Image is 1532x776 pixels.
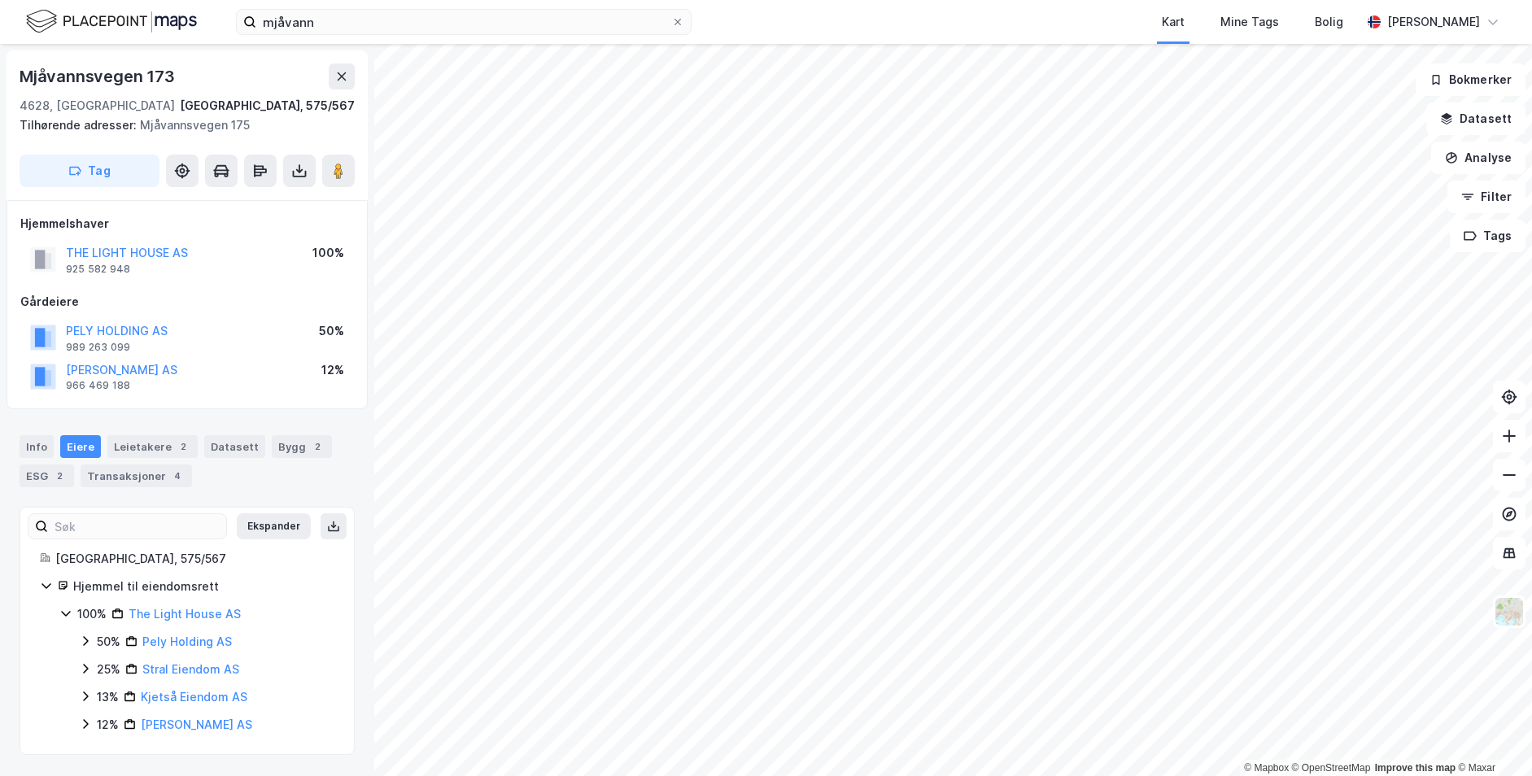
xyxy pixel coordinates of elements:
button: Datasett [1426,102,1525,135]
div: Info [20,435,54,458]
div: 12% [321,360,344,380]
button: Filter [1447,181,1525,213]
div: Mjåvannsvegen 175 [20,116,342,135]
div: Eiere [60,435,101,458]
div: Mine Tags [1220,12,1279,32]
div: 13% [97,687,119,707]
div: 50% [319,321,344,341]
button: Ekspander [237,513,311,539]
button: Analyse [1431,142,1525,174]
div: Kart [1162,12,1185,32]
div: [PERSON_NAME] [1387,12,1480,32]
div: Leietakere [107,435,198,458]
input: Søk [48,514,226,538]
div: Hjemmelshaver [20,214,354,233]
button: Bokmerker [1416,63,1525,96]
input: Søk på adresse, matrikkel, gårdeiere, leietakere eller personer [256,10,671,34]
div: 989 263 099 [66,341,130,354]
div: 2 [51,468,68,484]
div: 25% [97,660,120,679]
div: 100% [312,243,344,263]
div: [GEOGRAPHIC_DATA], 575/567 [180,96,355,116]
div: 50% [97,632,120,652]
a: OpenStreetMap [1292,762,1371,774]
div: 966 469 188 [66,379,130,392]
div: Transaksjoner [81,464,192,487]
div: 4628, [GEOGRAPHIC_DATA] [20,96,175,116]
a: [PERSON_NAME] AS [141,717,252,731]
button: Tags [1450,220,1525,252]
a: Improve this map [1375,762,1456,774]
div: Hjemmel til eiendomsrett [73,577,334,596]
a: Stral Eiendom AS [142,662,239,676]
div: [GEOGRAPHIC_DATA], 575/567 [55,549,334,569]
img: logo.f888ab2527a4732fd821a326f86c7f29.svg [26,7,197,36]
div: Bolig [1315,12,1343,32]
div: 4 [169,468,185,484]
div: 925 582 948 [66,263,130,276]
div: 2 [175,438,191,455]
div: Kontrollprogram for chat [1451,698,1532,776]
div: Mjåvannsvegen 173 [20,63,178,89]
img: Z [1494,596,1525,627]
div: 12% [97,715,119,735]
a: Mapbox [1244,762,1289,774]
div: 100% [77,604,107,624]
iframe: Chat Widget [1451,698,1532,776]
div: Bygg [272,435,332,458]
div: ESG [20,464,74,487]
div: Datasett [204,435,265,458]
span: Tilhørende adresser: [20,118,140,132]
div: 2 [309,438,325,455]
a: Pely Holding AS [142,634,232,648]
a: The Light House AS [129,607,241,621]
div: Gårdeiere [20,292,354,312]
button: Tag [20,155,159,187]
a: Kjetså Eiendom AS [141,690,247,704]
